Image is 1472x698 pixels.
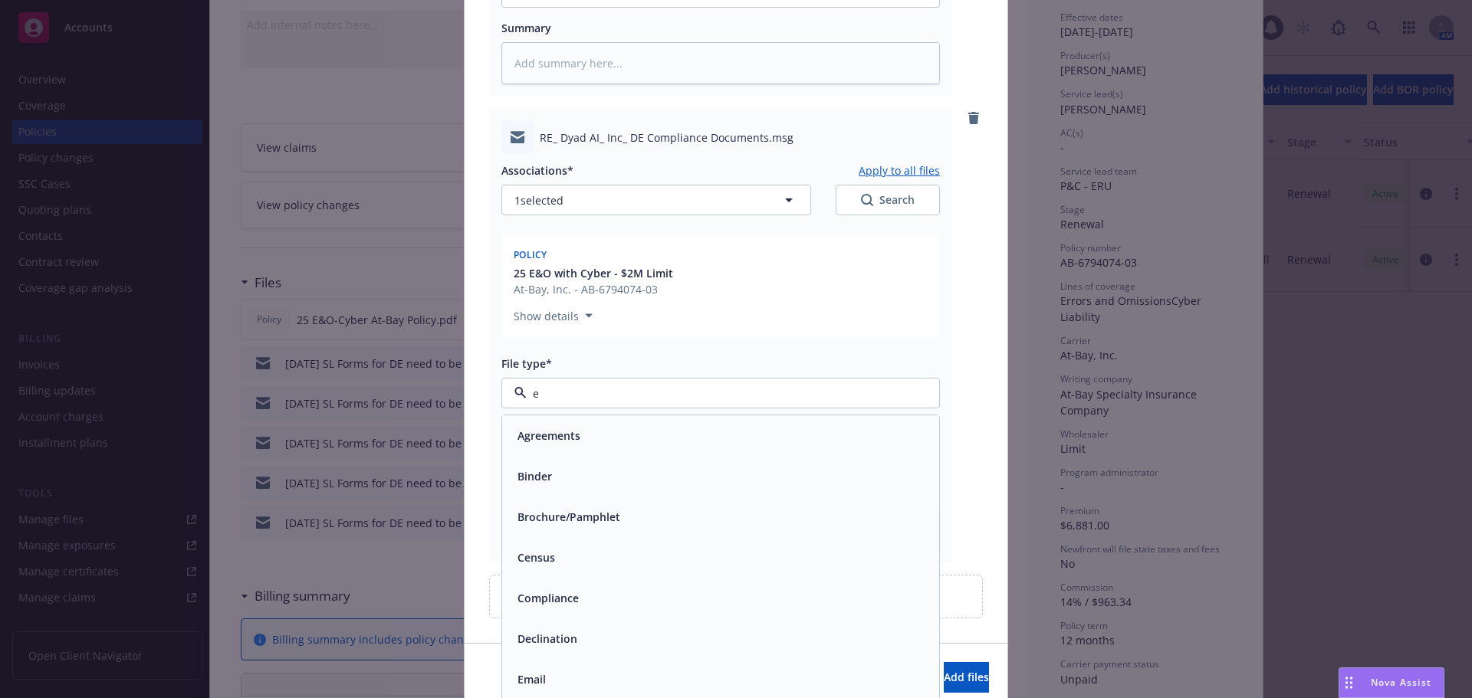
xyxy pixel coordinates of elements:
[508,306,599,325] button: Show details
[501,356,552,371] span: File type*
[517,428,580,444] button: Agreements
[517,549,555,565] button: Census
[517,468,552,484] button: Binder
[1339,668,1359,697] div: Drag to move
[517,509,620,525] button: Brochure/Pamphlet
[1339,667,1444,698] button: Nova Assist
[527,385,909,401] input: Filter by keyword
[1371,676,1431,689] span: Nova Assist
